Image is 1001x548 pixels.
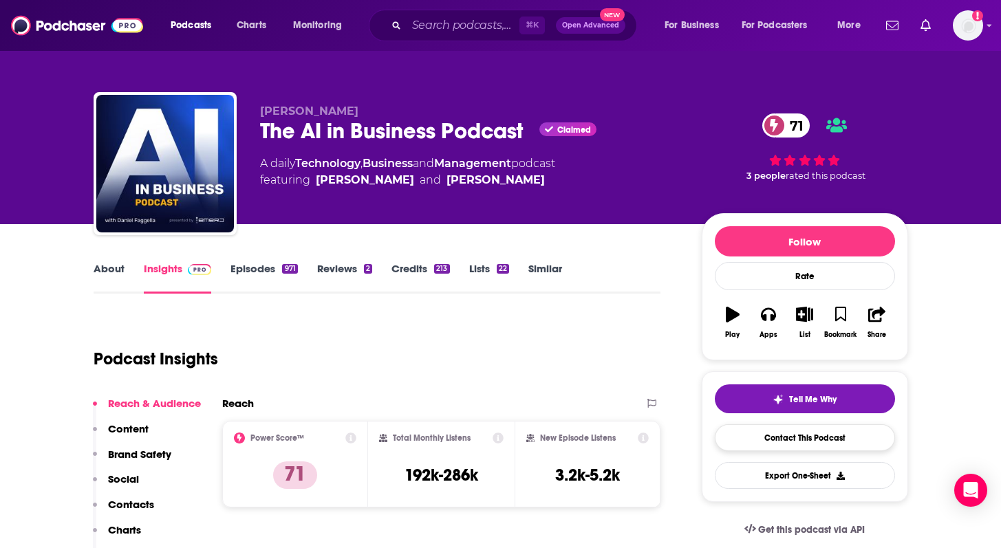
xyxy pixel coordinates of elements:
button: Share [859,298,894,347]
div: Bookmark [824,331,857,339]
p: Brand Safety [108,448,171,461]
div: Apps [760,331,777,339]
span: Open Advanced [562,22,619,29]
div: Play [725,331,740,339]
input: Search podcasts, credits, & more... [407,14,519,36]
a: Credits213 [391,262,449,294]
span: and [420,172,441,188]
a: Contact This Podcast [715,424,895,451]
div: A daily podcast [260,155,555,188]
h2: Total Monthly Listens [393,433,471,443]
button: Apps [751,298,786,347]
button: Contacts [93,498,154,523]
button: Export One-Sheet [715,462,895,489]
div: 22 [497,264,509,274]
span: New [600,8,625,21]
a: About [94,262,125,294]
span: 71 [776,113,810,138]
span: Monitoring [293,16,342,35]
span: [PERSON_NAME] [260,105,358,118]
button: Brand Safety [93,448,171,473]
button: open menu [283,14,360,36]
span: rated this podcast [786,171,865,181]
span: More [837,16,861,35]
div: 2 [364,264,372,274]
a: Management [434,157,511,170]
button: Social [93,472,139,498]
button: List [786,298,822,347]
svg: Add a profile image [972,10,983,21]
img: The AI in Business Podcast [96,95,234,232]
p: Content [108,422,149,435]
button: Content [93,422,149,448]
a: Similar [528,262,562,294]
div: Rate [715,262,895,290]
a: Charts [228,14,275,36]
button: tell me why sparkleTell Me Why [715,384,895,413]
button: open menu [161,14,229,36]
a: Business [363,157,413,170]
button: open menu [733,14,828,36]
img: tell me why sparkle [773,394,784,405]
a: Episodes971 [230,262,297,294]
a: Get this podcast via API [733,513,876,547]
a: Technology [295,157,360,170]
button: Follow [715,226,895,256]
p: Reach & Audience [108,397,201,410]
p: 71 [273,461,317,489]
a: InsightsPodchaser Pro [144,262,212,294]
button: Bookmark [823,298,859,347]
h1: Podcast Insights [94,349,218,369]
button: Open AdvancedNew [556,17,625,34]
button: Reach & Audience [93,397,201,422]
span: ⌘ K [519,17,545,34]
a: 71 [762,113,810,138]
p: Social [108,472,139,485]
a: Dan Faggella [316,172,414,188]
span: 3 people [746,171,786,181]
h3: 192k-286k [405,465,478,485]
div: List [799,331,810,339]
h2: Reach [222,397,254,410]
a: Lists22 [469,262,509,294]
img: Podchaser - Follow, Share and Rate Podcasts [11,12,143,39]
div: 971 [282,264,297,274]
div: Share [868,331,886,339]
img: User Profile [953,10,983,41]
span: For Business [665,16,719,35]
button: open menu [828,14,878,36]
span: For Podcasters [742,16,808,35]
span: Get this podcast via API [758,524,865,536]
h2: New Episode Listens [540,433,616,443]
span: Charts [237,16,266,35]
p: Contacts [108,498,154,511]
span: Podcasts [171,16,211,35]
span: Logged in as biancagorospe [953,10,983,41]
a: Reviews2 [317,262,372,294]
a: Show notifications dropdown [915,14,936,37]
span: and [413,157,434,170]
h3: 3.2k-5.2k [555,465,620,485]
img: Podchaser Pro [188,264,212,275]
span: featuring [260,172,555,188]
a: Show notifications dropdown [881,14,904,37]
p: Charts [108,523,141,536]
span: Tell Me Why [789,394,837,405]
span: Claimed [557,127,591,133]
span: , [360,157,363,170]
div: Search podcasts, credits, & more... [382,10,650,41]
div: 213 [434,264,449,274]
div: [PERSON_NAME] [446,172,545,188]
div: 71 3 peoplerated this podcast [702,105,908,190]
button: open menu [655,14,736,36]
h2: Power Score™ [250,433,304,443]
button: Show profile menu [953,10,983,41]
div: Open Intercom Messenger [954,474,987,507]
button: Play [715,298,751,347]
